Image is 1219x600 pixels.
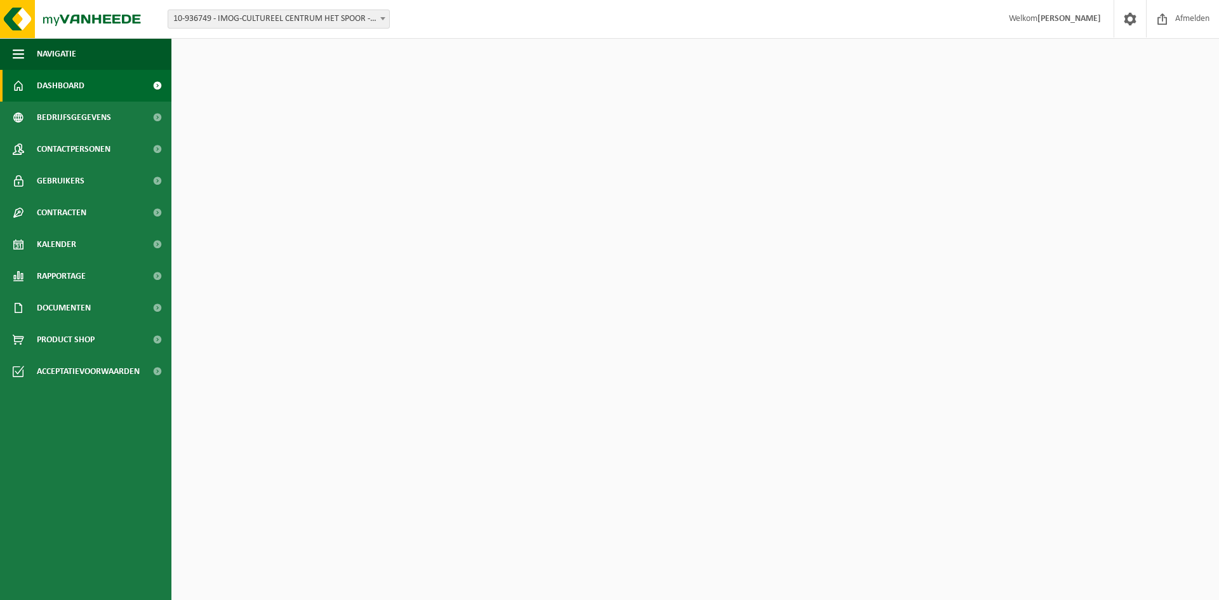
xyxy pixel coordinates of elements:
[37,324,95,356] span: Product Shop
[1037,14,1101,23] strong: [PERSON_NAME]
[37,102,111,133] span: Bedrijfsgegevens
[168,10,389,28] span: 10-936749 - IMOG-CULTUREEL CENTRUM HET SPOOR - HARELBEKE
[37,165,84,197] span: Gebruikers
[37,197,86,229] span: Contracten
[37,229,76,260] span: Kalender
[37,356,140,387] span: Acceptatievoorwaarden
[168,10,390,29] span: 10-936749 - IMOG-CULTUREEL CENTRUM HET SPOOR - HARELBEKE
[37,260,86,292] span: Rapportage
[37,292,91,324] span: Documenten
[37,38,76,70] span: Navigatie
[37,70,84,102] span: Dashboard
[37,133,110,165] span: Contactpersonen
